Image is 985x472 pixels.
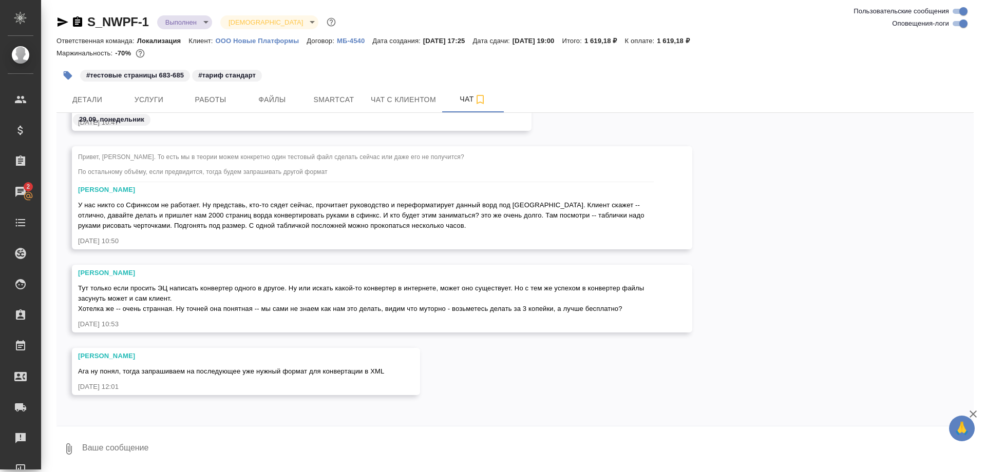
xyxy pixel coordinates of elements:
[216,36,307,45] a: ООО Новые Платформы
[191,70,263,79] span: тариф стандарт
[371,93,436,106] span: Чат с клиентом
[337,36,372,45] a: МБ-4540
[372,37,423,45] p: Дата создания:
[124,93,174,106] span: Услуги
[216,37,307,45] p: ООО Новые Платформы
[186,93,235,106] span: Работы
[79,70,191,79] span: тестовые страницы 683-685
[854,6,949,16] span: Пользовательские сообщения
[513,37,562,45] p: [DATE] 19:00
[63,93,112,106] span: Детали
[423,37,473,45] p: [DATE] 17:25
[78,185,656,195] div: [PERSON_NAME]
[56,37,137,45] p: Ответственная команда:
[78,284,646,312] span: Тут только если просить ЭЦ написать конвертер одного в другое. Ну или искать какой-то конвертер в...
[115,49,134,57] p: -70%
[78,382,384,392] div: [DATE] 12:01
[337,37,372,45] p: МБ-4540
[78,201,646,229] span: У нас никто со Сфинксом не работает. Ну представь, кто-то сядет сейчас, прочитает руководство и п...
[56,49,115,57] p: Маржинальность:
[71,16,84,28] button: Скопировать ссылку
[584,37,625,45] p: 1 619,18 ₽
[137,37,189,45] p: Локализация
[188,37,215,45] p: Клиент:
[86,70,184,81] p: #тестовые страницы 683-685
[624,37,657,45] p: К оплате:
[3,179,39,205] a: 2
[20,182,36,192] span: 2
[949,416,975,441] button: 🙏
[220,15,318,29] div: Выполнен
[78,236,656,246] div: [DATE] 10:50
[78,367,384,375] span: Ага ну понял, тогда запрашиваем на последующее уже нужный формат для конвертации в XML
[157,15,212,29] div: Выполнен
[56,64,79,87] button: Добавить тэг
[562,37,584,45] p: Итого:
[162,18,200,27] button: Выполнен
[953,418,971,439] span: 🙏
[198,70,256,81] p: #тариф стандарт
[78,153,464,175] span: Привет, [PERSON_NAME]. То есть мы в теории можем конкретно один тестовый файл сделать сейчас или ...
[309,93,358,106] span: Smartcat
[472,37,512,45] p: Дата сдачи:
[87,15,149,29] a: S_NWPF-1
[225,18,306,27] button: [DEMOGRAPHIC_DATA]
[307,37,337,45] p: Договор:
[892,18,949,29] span: Оповещения-логи
[134,47,147,60] button: 2288.64 RUB;
[78,268,656,278] div: [PERSON_NAME]
[474,93,486,106] svg: Подписаться
[78,351,384,361] div: [PERSON_NAME]
[56,16,69,28] button: Скопировать ссылку для ЯМессенджера
[78,319,656,329] div: [DATE] 10:53
[248,93,297,106] span: Файлы
[79,114,144,125] p: 29.09, понедельник
[657,37,697,45] p: 1 619,18 ₽
[448,93,498,106] span: Чат
[325,15,338,29] button: Доп статусы указывают на важность/срочность заказа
